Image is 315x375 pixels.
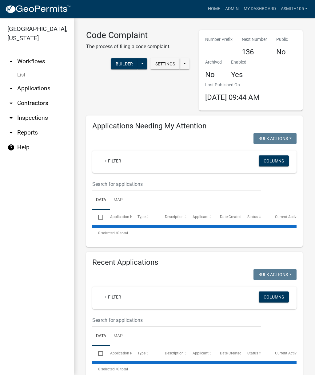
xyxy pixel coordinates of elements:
[100,155,126,166] a: + Filter
[187,346,214,361] datatable-header-cell: Applicant
[86,43,170,50] p: The process of filing a code complaint.
[193,351,209,355] span: Applicant
[132,346,159,361] datatable-header-cell: Type
[205,93,260,102] span: [DATE] 09:44 AM
[205,3,223,15] a: Home
[253,269,297,280] button: Bulk Actions
[92,210,104,225] datatable-header-cell: Select
[223,3,241,15] a: Admin
[111,58,138,69] button: Builder
[276,36,288,43] p: Public
[104,346,131,361] datatable-header-cell: Application Number
[247,215,258,219] span: Status
[278,3,310,15] a: asmith105
[165,351,184,355] span: Description
[214,210,241,225] datatable-header-cell: Date Created
[7,58,15,65] i: arrow_drop_up
[241,3,278,15] a: My Dashboard
[92,326,110,346] a: Data
[242,48,267,57] h4: 136
[104,210,131,225] datatable-header-cell: Application Number
[269,346,297,361] datatable-header-cell: Current Activity
[205,70,222,79] h4: No
[205,59,222,65] p: Archived
[242,36,267,43] p: Next Number
[205,82,260,88] p: Last Published On
[150,58,180,69] button: Settings
[7,129,15,136] i: arrow_drop_down
[205,36,233,43] p: Number Prefix
[92,346,104,361] datatable-header-cell: Select
[7,100,15,107] i: arrow_drop_down
[231,59,246,65] p: Enabled
[92,225,297,241] div: 0 total
[110,215,144,219] span: Application Number
[7,144,15,151] i: help
[159,210,186,225] datatable-header-cell: Description
[165,215,184,219] span: Description
[92,314,261,326] input: Search for applications
[253,133,297,144] button: Bulk Actions
[187,210,214,225] datatable-header-cell: Applicant
[110,351,144,355] span: Application Number
[92,122,297,131] h4: Applications Needing My Attention
[159,346,186,361] datatable-header-cell: Description
[138,215,146,219] span: Type
[275,215,301,219] span: Current Activity
[138,351,146,355] span: Type
[193,215,209,219] span: Applicant
[7,85,15,92] i: arrow_drop_down
[269,210,297,225] datatable-header-cell: Current Activity
[231,70,246,79] h4: Yes
[86,30,170,41] h3: Code Complaint
[132,210,159,225] datatable-header-cell: Type
[259,291,289,303] button: Columns
[98,231,117,235] span: 0 selected /
[220,351,241,355] span: Date Created
[275,351,301,355] span: Current Activity
[241,346,269,361] datatable-header-cell: Status
[110,326,126,346] a: Map
[100,291,126,303] a: + Filter
[247,351,258,355] span: Status
[92,178,261,190] input: Search for applications
[98,367,117,371] span: 0 selected /
[7,114,15,122] i: arrow_drop_down
[241,210,269,225] datatable-header-cell: Status
[92,258,297,267] h4: Recent Applications
[259,155,289,166] button: Columns
[214,346,241,361] datatable-header-cell: Date Created
[276,48,288,57] h4: No
[92,190,110,210] a: Data
[220,215,241,219] span: Date Created
[110,190,126,210] a: Map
